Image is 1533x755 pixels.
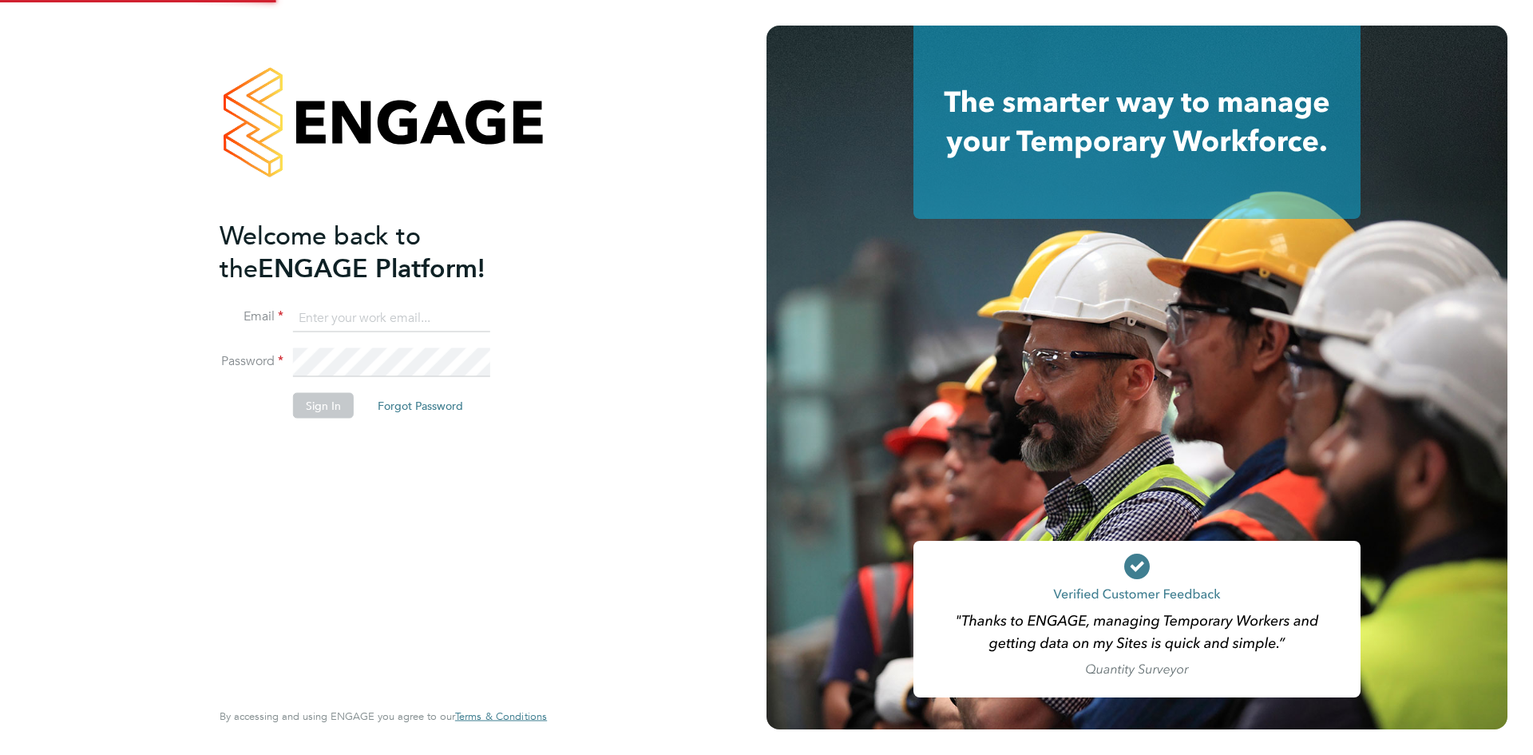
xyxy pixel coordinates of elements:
button: Forgot Password [365,393,476,419]
a: Terms & Conditions [455,710,547,723]
button: Sign In [293,393,354,419]
h2: ENGAGE Platform! [220,219,531,284]
span: By accessing and using ENGAGE you agree to our [220,709,547,723]
input: Enter your work email... [293,304,490,332]
span: Terms & Conditions [455,709,547,723]
label: Email [220,308,283,325]
label: Password [220,353,283,370]
span: Welcome back to the [220,220,421,284]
